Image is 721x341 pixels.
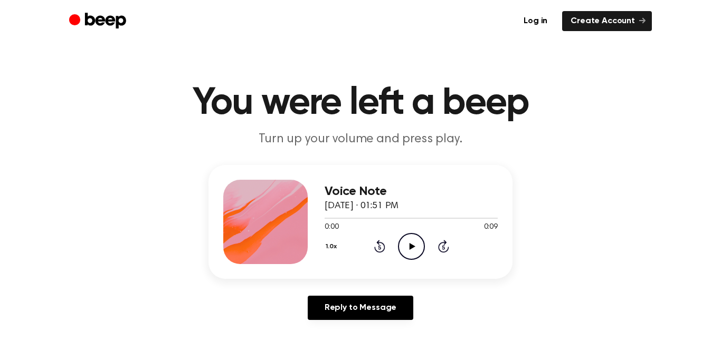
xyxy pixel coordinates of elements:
span: [DATE] · 01:51 PM [325,201,399,211]
h3: Voice Note [325,184,498,199]
a: Beep [69,11,129,32]
span: 0:00 [325,222,338,233]
h1: You were left a beep [90,84,631,122]
span: 0:09 [484,222,498,233]
button: 1.0x [325,238,341,256]
a: Reply to Message [308,296,413,320]
p: Turn up your volume and press play. [158,131,563,148]
a: Create Account [562,11,652,31]
a: Log in [515,11,556,31]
